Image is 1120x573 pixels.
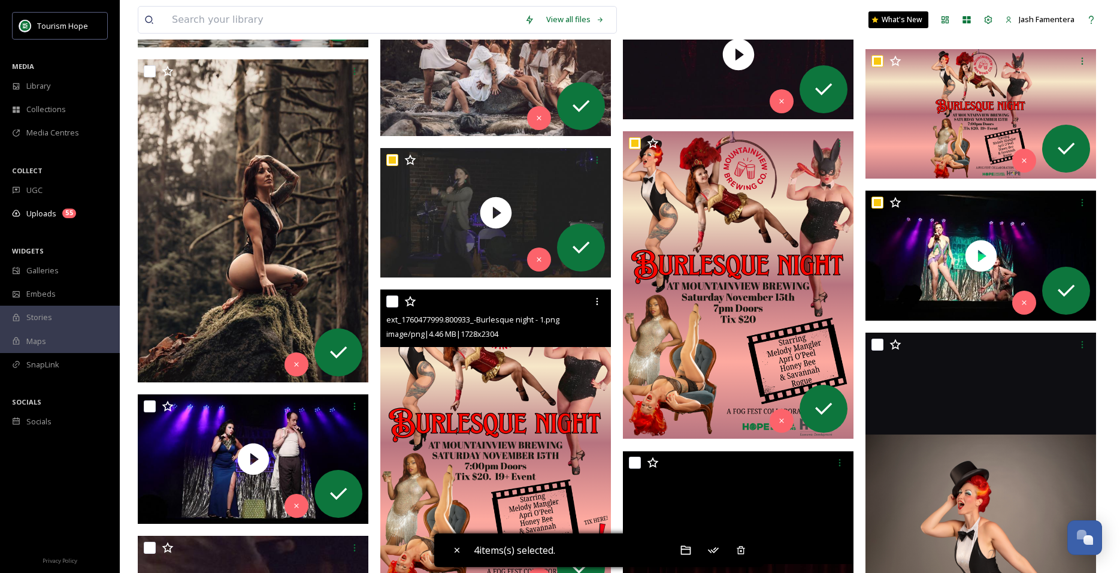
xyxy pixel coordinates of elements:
[26,416,52,427] span: Socials
[26,127,79,138] span: Media Centres
[26,336,46,347] span: Maps
[26,288,56,300] span: Embeds
[26,208,56,219] span: Uploads
[1067,520,1102,555] button: Open Chat
[1019,14,1074,25] span: Jash Famentera
[26,312,52,323] span: Stories
[865,49,1096,179] img: ext_1760477989.570551_-Burlesque night (1920 x 1080 px) - 2.png
[386,328,498,339] span: image/png | 4.46 MB | 1728 x 2304
[26,185,43,196] span: UGC
[999,8,1080,31] a: Jash Famentera
[868,11,928,28] a: What's New
[12,62,34,71] span: MEDIA
[43,553,77,567] a: Privacy Policy
[865,191,1096,321] img: thumbnail
[62,209,76,218] div: 55
[26,80,50,92] span: Library
[138,394,368,524] img: thumbnail
[37,20,88,31] span: Tourism Hope
[380,148,611,278] img: thumbnail
[540,8,610,31] a: View all files
[12,397,41,406] span: SOCIALS
[26,265,59,276] span: Galleries
[12,166,43,175] span: COLLECT
[43,557,77,565] span: Privacy Policy
[12,246,44,255] span: WIDGETS
[26,104,66,115] span: Collections
[19,20,31,32] img: logo.png
[26,359,59,370] span: SnapLink
[138,59,368,382] img: ext_1760478924.039772_-Suz and Syd -11.jpg
[623,131,853,439] img: ext_1760477998.075704_-Burlesque night.png
[474,543,555,557] span: 4 items(s) selected.
[386,314,559,325] span: ext_1760477999.800933_-Burlesque night - 1.png
[166,7,519,33] input: Search your library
